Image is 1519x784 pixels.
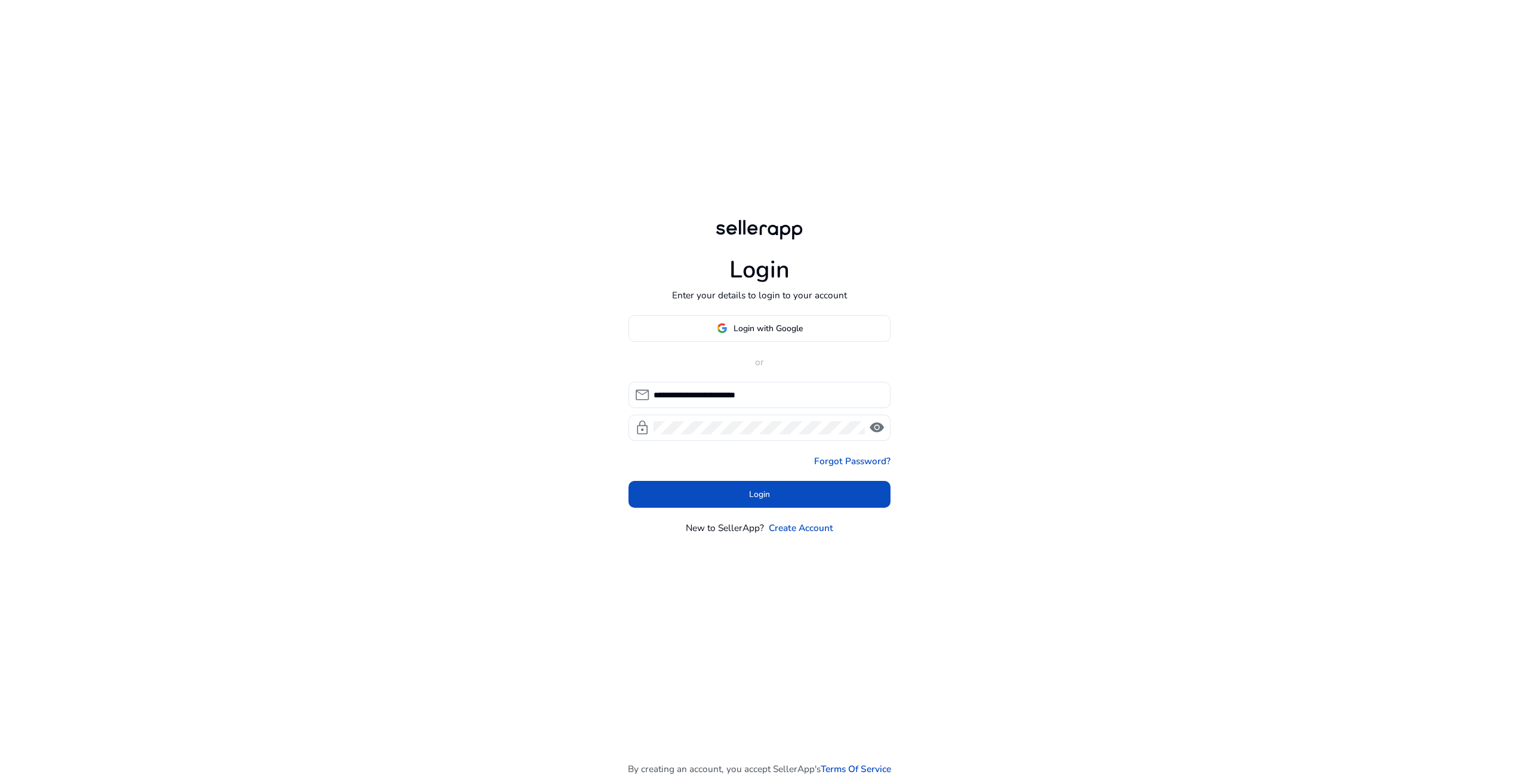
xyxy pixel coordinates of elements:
[686,521,764,535] p: New to SellerApp?
[734,322,803,335] span: Login with Google
[821,762,891,776] a: Terms Of Service
[628,315,891,342] button: Login with Google
[634,387,650,403] span: mail
[814,454,891,468] a: Forgot Password?
[769,521,833,535] a: Create Account
[869,420,885,436] span: visibility
[749,488,770,501] span: Login
[634,420,650,436] span: lock
[717,323,728,334] img: google-logo.svg
[672,288,847,302] p: Enter your details to login to your account
[729,256,790,285] h1: Login
[628,355,891,369] p: or
[628,481,891,508] button: Login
